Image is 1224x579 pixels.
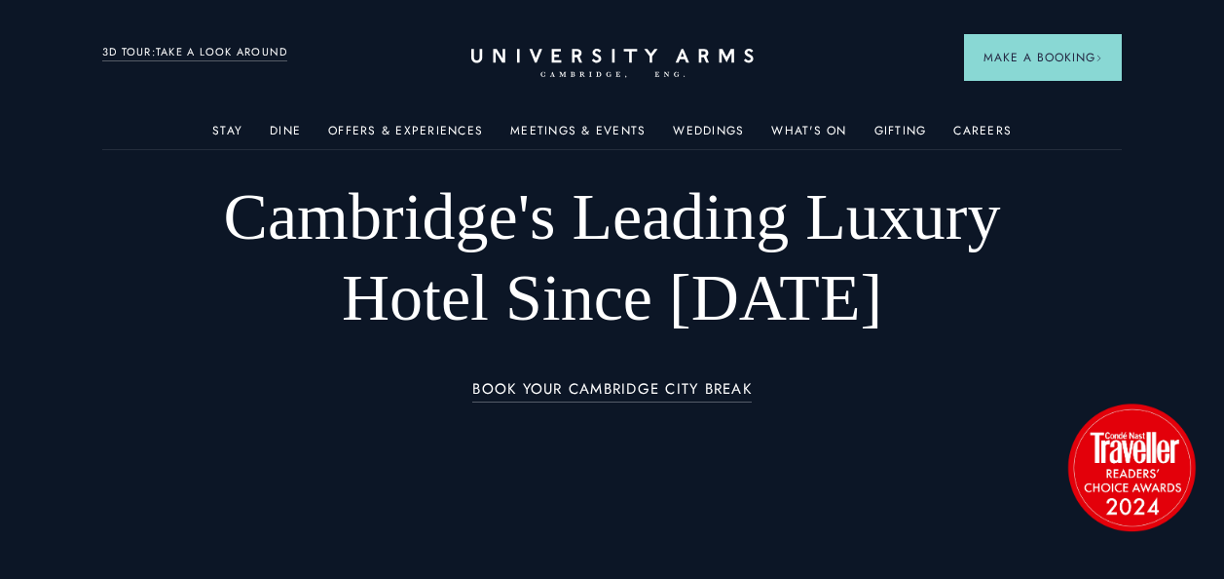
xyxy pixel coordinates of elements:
[328,124,483,149] a: Offers & Experiences
[510,124,646,149] a: Meetings & Events
[102,44,288,61] a: 3D TOUR:TAKE A LOOK AROUND
[964,34,1122,81] button: Make a BookingArrow icon
[472,381,752,404] a: BOOK YOUR CAMBRIDGE CITY BREAK
[1095,55,1102,61] img: Arrow icon
[983,49,1102,66] span: Make a Booking
[471,49,754,79] a: Home
[771,124,846,149] a: What's On
[204,176,1020,338] h1: Cambridge's Leading Luxury Hotel Since [DATE]
[270,124,301,149] a: Dine
[874,124,927,149] a: Gifting
[1058,394,1205,540] img: image-2524eff8f0c5d55edbf694693304c4387916dea5-1501x1501-png
[673,124,744,149] a: Weddings
[212,124,242,149] a: Stay
[953,124,1012,149] a: Careers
